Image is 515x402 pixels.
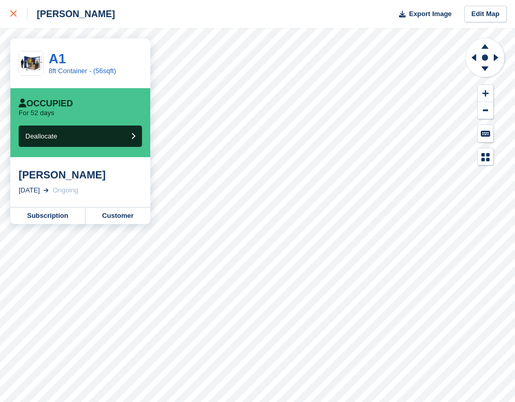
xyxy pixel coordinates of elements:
a: Edit Map [464,6,507,23]
img: Your%20paragraph%20text%20(1).png [19,51,43,75]
img: arrow-right-light-icn-cde0832a797a2874e46488d9cf13f60e5c3a73dbe684e267c42b8395dfbc2abf.svg [44,188,49,192]
div: Ongoing [53,185,78,196]
button: Map Legend [478,148,493,165]
button: Keyboard Shortcuts [478,125,493,142]
a: Subscription [10,207,85,224]
button: Zoom In [478,85,493,102]
a: A1 [49,51,66,66]
div: [PERSON_NAME] [19,169,142,181]
button: Zoom Out [478,102,493,119]
button: Export Image [393,6,452,23]
div: [DATE] [19,185,40,196]
div: [PERSON_NAME] [27,8,115,20]
button: Deallocate [19,126,142,147]
span: Deallocate [25,132,57,140]
a: 8ft Container - (56sqft) [49,67,116,75]
p: For 52 days [19,109,54,117]
div: Occupied [19,99,73,109]
a: Customer [85,207,150,224]
span: Export Image [409,9,451,19]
